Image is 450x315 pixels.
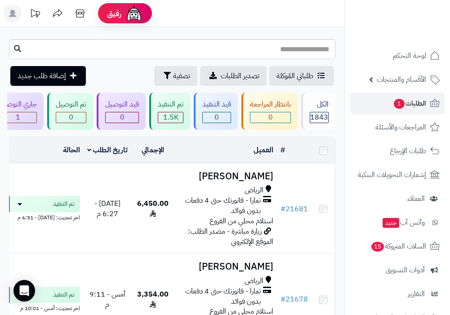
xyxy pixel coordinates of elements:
span: أدوات التسويق [386,264,425,276]
span: إشعارات التحويلات البنكية [358,169,426,181]
h3: [PERSON_NAME] [178,262,273,272]
button: تصفية [154,66,197,86]
span: 1.5K [158,112,183,123]
a: الطلبات1 [350,93,445,114]
div: اخر تحديث: أمس - 10:01 م [8,303,80,312]
span: 0 [203,112,231,123]
span: تمارا - فاتورتك حتى 4 دفعات بدون فوائد [178,286,261,307]
a: الكل1843 [299,93,337,130]
a: المراجعات والأسئلة [350,116,445,138]
a: تاريخ الطلب [87,145,128,155]
a: طلباتي المُوكلة [269,66,334,86]
span: المراجعات والأسئلة [375,121,426,133]
span: [DATE] - 6:27 م [94,198,120,219]
a: # [281,145,285,155]
a: التقارير [350,283,445,305]
a: قيد التوصيل 0 [95,93,147,130]
div: تم التنفيذ [158,99,183,110]
span: السلات المتروكة [370,240,426,253]
span: 0 [106,112,138,123]
span: 1 [394,99,405,109]
a: لوحة التحكم [350,45,445,67]
span: 3,354.00 [137,289,169,310]
span: # [281,204,285,214]
span: رفيق [107,8,121,19]
span: الطلبات [393,97,426,110]
span: العملاء [407,192,425,205]
h3: [PERSON_NAME] [178,171,273,182]
div: قيد التنفيذ [202,99,231,110]
a: العملاء [350,188,445,209]
span: تصدير الطلبات [221,71,259,81]
span: إضافة طلب جديد [18,71,66,81]
span: تمارا - فاتورتك حتى 4 دفعات بدون فوائد [178,195,261,216]
a: إشعارات التحويلات البنكية [350,164,445,186]
div: 1533 [158,112,183,123]
a: العميل [254,145,273,155]
img: ai-face.png [125,4,143,22]
span: 15 [371,242,384,252]
span: استلام محلي من الفروع [209,216,273,226]
a: تحديثات المنصة [24,4,46,25]
span: أمس - 9:11 م [89,289,125,310]
a: أدوات التسويق [350,259,445,281]
span: 1843 [310,112,328,123]
a: إضافة طلب جديد [10,66,86,86]
a: قيد التنفيذ 0 [192,93,240,130]
a: #21681 [281,204,308,214]
span: تم التنفيذ [53,290,75,299]
div: قيد التوصيل [105,99,139,110]
a: تصدير الطلبات [200,66,267,86]
a: الإجمالي [142,145,164,155]
a: السلات المتروكة15 [350,235,445,257]
a: الحالة [63,145,80,155]
a: بانتظار المراجعة 0 [240,93,299,130]
span: طلبات الإرجاع [390,145,426,157]
span: التقارير [408,288,425,300]
a: تم التوصيل 0 [45,93,95,130]
img: logo-2.png [389,24,441,43]
span: 0 [250,112,290,123]
span: زيارة مباشرة - مصدر الطلب: الموقع الإلكتروني [188,226,273,247]
span: جديد [383,218,399,228]
a: #21678 [281,294,308,305]
span: وآتس آب [382,216,425,229]
span: الرياض [245,276,263,286]
div: اخر تحديث: [DATE] - 6:51 م [8,212,80,222]
a: وآتس آبجديد [350,212,445,233]
span: الرياض [245,185,263,195]
div: بانتظار المراجعة [250,99,291,110]
div: تم التوصيل [56,99,86,110]
span: الأقسام والمنتجات [377,73,426,86]
span: تصفية [173,71,190,81]
span: طلباتي المُوكلة [276,71,313,81]
span: تم التنفيذ [53,200,75,209]
span: # [281,294,285,305]
span: 6,450.00 [137,198,169,219]
div: Open Intercom Messenger [13,280,35,302]
a: طلبات الإرجاع [350,140,445,162]
span: 0 [56,112,86,123]
div: الكل [310,99,329,110]
a: تم التنفيذ 1.5K [147,93,192,130]
span: لوحة التحكم [393,49,426,62]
